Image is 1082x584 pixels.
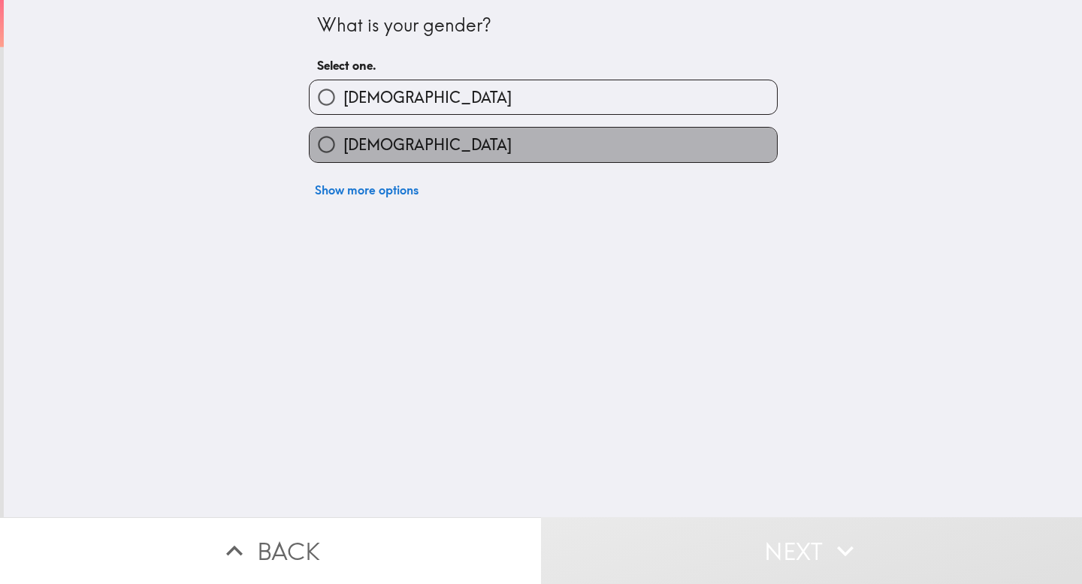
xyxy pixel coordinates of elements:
button: Show more options [309,175,425,205]
button: [DEMOGRAPHIC_DATA] [310,128,777,161]
h6: Select one. [317,57,769,74]
span: [DEMOGRAPHIC_DATA] [343,87,512,108]
span: [DEMOGRAPHIC_DATA] [343,134,512,155]
div: What is your gender? [317,13,769,38]
button: Next [541,517,1082,584]
button: [DEMOGRAPHIC_DATA] [310,80,777,114]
